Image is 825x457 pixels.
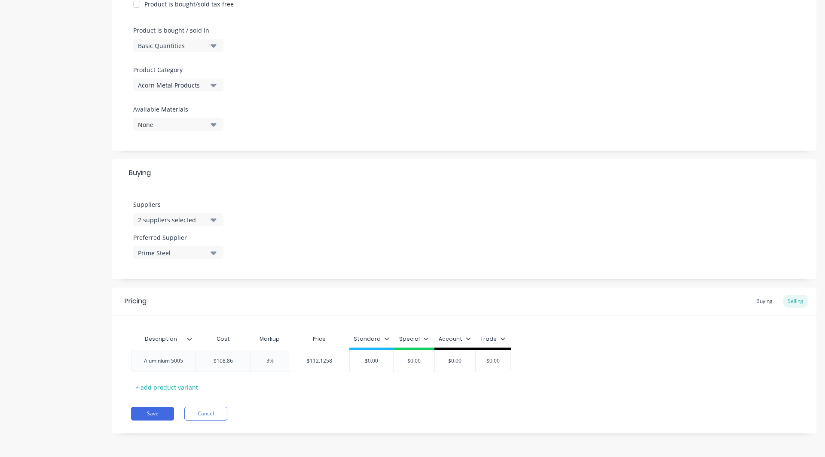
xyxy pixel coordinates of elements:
div: Cost [196,330,251,348]
button: Prime Steel [133,246,223,259]
button: Save [131,407,174,421]
input: ? [248,357,291,365]
button: Cancel [184,407,227,421]
div: $0.00 [350,350,393,372]
div: Standard [354,335,389,343]
label: Product is bought / sold in [133,26,219,35]
div: Aluminium 5005$108.86$112.1258$0.00$0.00$0.00$0.00 [131,350,511,372]
div: Trade [480,335,505,343]
div: None [138,120,207,129]
label: Product Category [133,65,219,74]
label: Preferred Supplier [133,233,223,242]
div: Prime Steel [138,248,207,257]
button: 2 suppliers selected [133,213,223,226]
button: None [133,118,223,131]
div: $108.86 [196,350,251,372]
button: Basic Quantities [133,39,223,52]
div: 2 suppliers selected [138,215,207,224]
label: Suppliers [133,200,223,209]
div: Basic Quantities [138,41,207,50]
div: $112.1258 [289,350,349,372]
div: Markup [251,330,289,348]
div: Selling [783,295,808,308]
div: Aluminium 5005 [137,355,190,366]
div: + add product variant [131,381,202,394]
div: Buying [752,295,777,308]
div: Description [131,330,196,348]
div: Pricing [125,296,147,306]
label: Available Materials [133,105,223,114]
div: Account [439,335,471,343]
div: Buying [112,159,816,187]
button: Acorn Metal Products [133,79,223,91]
div: Special [399,335,428,343]
div: Acorn Metal Products [138,81,207,90]
div: $0.00 [392,350,435,372]
div: Price [289,330,349,348]
div: $0.00 [471,350,514,372]
div: Description [131,328,190,350]
div: $0.00 [434,350,477,372]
